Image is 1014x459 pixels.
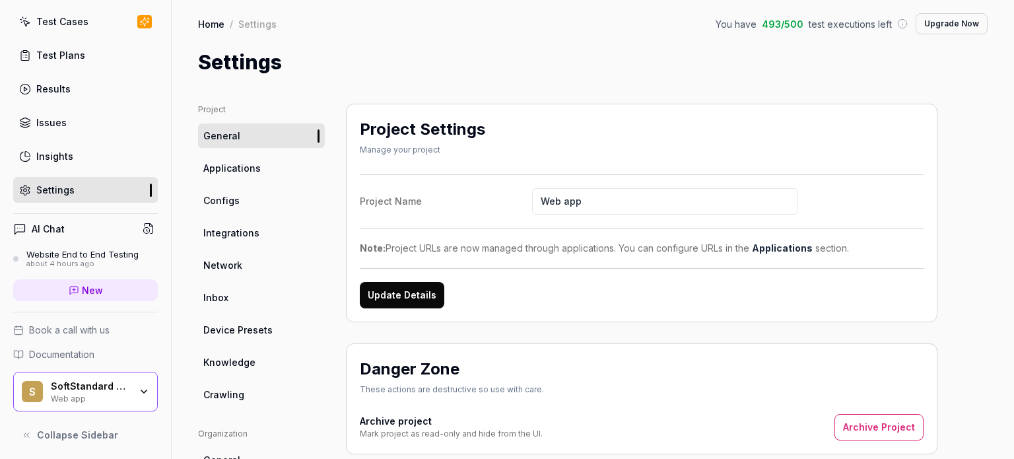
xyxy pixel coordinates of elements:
[26,260,139,269] div: about 4 hours ago
[29,347,94,361] span: Documentation
[198,221,325,245] a: Integrations
[360,428,543,440] div: Mark project as read-only and hide from the UI.
[360,241,924,255] div: Project URLs are now managed through applications. You can configure URLs in the section.
[13,177,158,203] a: Settings
[762,17,803,31] span: 493 / 500
[752,242,813,254] a: Applications
[238,17,277,30] div: Settings
[198,253,325,277] a: Network
[360,242,386,254] strong: Note:
[834,414,924,441] button: Archive Project
[203,355,255,369] span: Knowledge
[22,381,43,402] span: S
[198,382,325,407] a: Crawling
[360,414,543,428] h4: Archive project
[360,384,544,396] div: These actions are destructive so use with care.
[26,249,139,260] div: Website End to End Testing
[36,15,88,28] div: Test Cases
[198,285,325,310] a: Inbox
[36,48,85,62] div: Test Plans
[198,17,224,30] a: Home
[13,279,158,301] a: New
[36,183,75,197] div: Settings
[37,428,118,442] span: Collapse Sidebar
[716,17,757,31] span: You have
[360,118,485,141] h2: Project Settings
[916,13,988,34] button: Upgrade Now
[203,323,273,337] span: Device Presets
[29,323,110,337] span: Book a call with us
[198,156,325,180] a: Applications
[198,124,325,148] a: General
[13,110,158,135] a: Issues
[36,82,71,96] div: Results
[13,9,158,34] a: Test Cases
[203,226,259,240] span: Integrations
[198,428,325,440] div: Organization
[360,194,532,208] div: Project Name
[36,116,67,129] div: Issues
[198,318,325,342] a: Device Presets
[203,161,261,175] span: Applications
[51,392,130,403] div: Web app
[360,282,444,308] button: Update Details
[82,283,103,297] span: New
[13,323,158,337] a: Book a call with us
[198,48,282,77] h1: Settings
[203,194,240,207] span: Configs
[230,17,233,30] div: /
[13,347,158,361] a: Documentation
[13,42,158,68] a: Test Plans
[360,357,459,381] h2: Danger Zone
[198,104,325,116] div: Project
[532,188,798,215] input: Project Name
[203,291,228,304] span: Inbox
[203,258,242,272] span: Network
[51,380,130,392] div: SoftStandard Solutions
[32,222,65,236] h4: AI Chat
[198,188,325,213] a: Configs
[203,129,240,143] span: General
[198,350,325,374] a: Knowledge
[13,249,158,269] a: Website End to End Testingabout 4 hours ago
[360,144,485,156] div: Manage your project
[13,422,158,448] button: Collapse Sidebar
[36,149,73,163] div: Insights
[13,76,158,102] a: Results
[203,388,244,402] span: Crawling
[13,372,158,411] button: SSoftStandard SolutionsWeb app
[13,143,158,169] a: Insights
[809,17,892,31] span: test executions left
